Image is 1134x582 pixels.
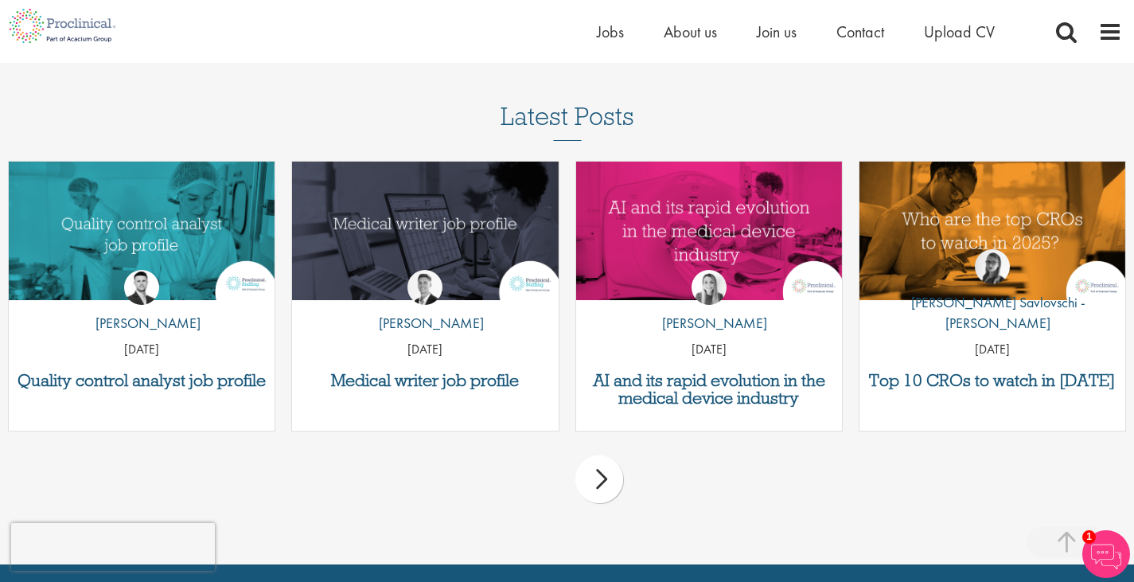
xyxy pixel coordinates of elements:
a: Quality control analyst job profile [17,372,267,389]
p: [DATE] [9,341,275,359]
a: Top 10 CROs to watch in [DATE] [867,372,1117,389]
a: Upload CV [924,21,995,42]
p: [PERSON_NAME] [367,313,484,334]
img: Top 10 CROs 2025 | Proclinical [859,162,1125,300]
p: [PERSON_NAME] [84,313,201,334]
img: quality control analyst job profile [9,162,275,300]
a: Medical writer job profile [300,372,550,389]
a: AI and its rapid evolution in the medical device industry [584,372,834,407]
a: About us [664,21,717,42]
p: [DATE] [576,341,842,359]
p: [PERSON_NAME] [650,313,767,334]
iframe: reCAPTCHA [11,523,215,571]
p: [DATE] [859,341,1125,359]
img: Theodora Savlovschi - Wicks [975,249,1010,284]
img: Hannah Burke [692,270,727,305]
a: Link to a post [292,162,558,303]
a: Joshua Godden [PERSON_NAME] [84,270,201,342]
img: AI and Its Impact on the Medical Device Industry | Proclinical [576,162,842,300]
img: Chatbot [1082,530,1130,578]
a: Join us [757,21,797,42]
div: next [575,455,623,503]
a: Link to a post [859,162,1125,303]
a: Hannah Burke [PERSON_NAME] [650,270,767,342]
h3: Latest Posts [501,103,634,141]
p: [DATE] [292,341,558,359]
a: Link to a post [9,162,275,303]
img: Medical writer job profile [292,162,558,300]
a: George Watson [PERSON_NAME] [367,270,484,342]
a: Link to a post [576,162,842,303]
p: [PERSON_NAME] Savlovschi - [PERSON_NAME] [859,292,1125,333]
span: 1 [1082,530,1096,544]
a: Jobs [597,21,624,42]
a: Theodora Savlovschi - Wicks [PERSON_NAME] Savlovschi - [PERSON_NAME] [859,249,1125,341]
img: Joshua Godden [124,270,159,305]
a: Contact [836,21,884,42]
img: George Watson [407,270,442,305]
